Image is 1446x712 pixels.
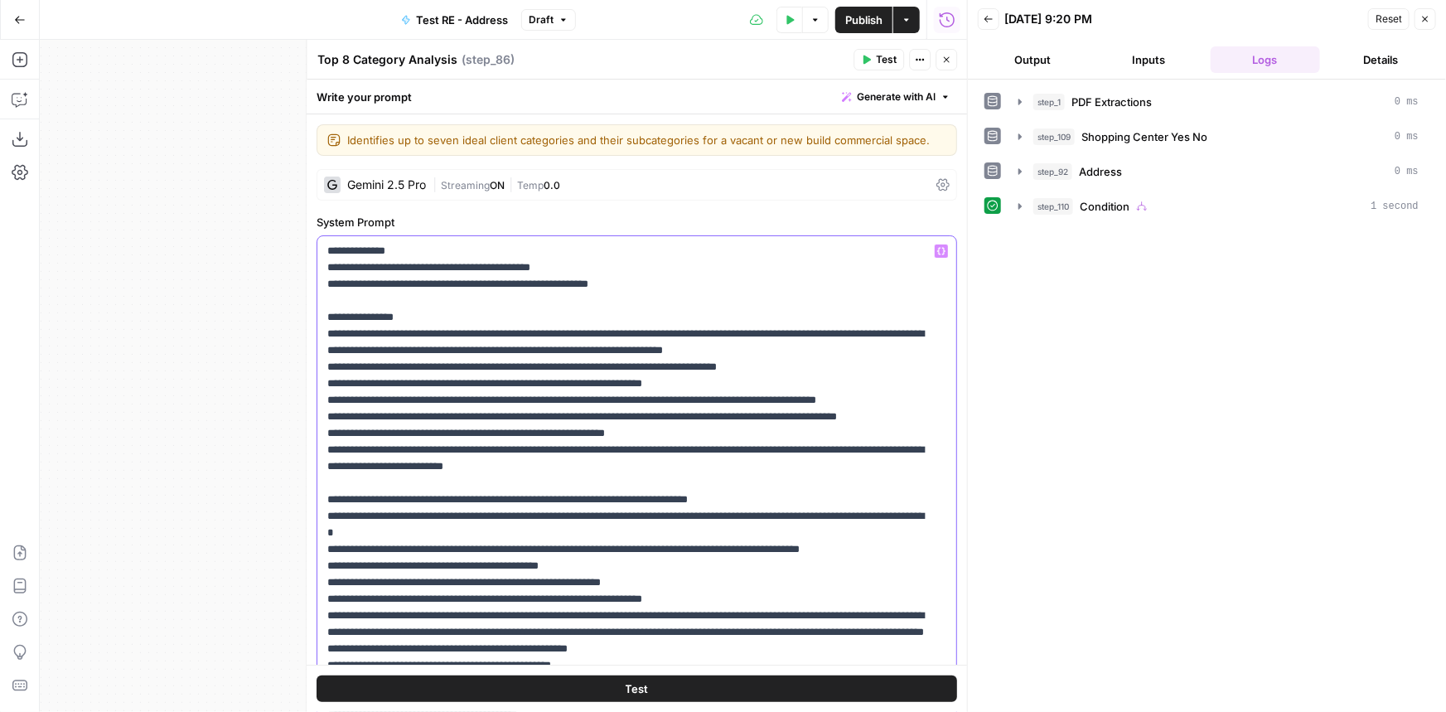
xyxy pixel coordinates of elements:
[505,176,517,192] span: |
[857,90,936,104] span: Generate with AI
[1094,46,1203,73] button: Inputs
[854,49,904,70] button: Test
[490,179,505,191] span: ON
[1368,8,1410,30] button: Reset
[1033,163,1072,180] span: step_92
[845,12,883,28] span: Publish
[1080,198,1129,215] span: Condition
[1033,198,1073,215] span: step_110
[1395,129,1419,144] span: 0 ms
[1079,163,1122,180] span: Address
[544,179,560,191] span: 0.0
[1211,46,1320,73] button: Logs
[441,179,490,191] span: Streaming
[317,214,957,230] label: System Prompt
[317,51,457,68] textarea: Top 8 Category Analysis
[1008,124,1429,150] button: 0 ms
[626,681,649,697] span: Test
[433,176,441,192] span: |
[1395,164,1419,179] span: 0 ms
[978,46,1087,73] button: Output
[391,7,518,33] button: Test RE - Address
[1395,94,1419,109] span: 0 ms
[876,52,897,67] span: Test
[307,80,967,114] div: Write your prompt
[835,86,957,108] button: Generate with AI
[1071,94,1152,110] span: PDF Extractions
[1008,158,1429,185] button: 0 ms
[521,9,576,31] button: Draft
[462,51,515,68] span: ( step_86 )
[1033,128,1075,145] span: step_109
[1008,193,1429,220] button: 1 second
[1081,128,1207,145] span: Shopping Center Yes No
[1033,94,1065,110] span: step_1
[1376,12,1402,27] span: Reset
[347,132,946,148] textarea: Identifies up to seven ideal client categories and their subcategories for a vacant or new build ...
[347,179,426,191] div: Gemini 2.5 Pro
[835,7,892,33] button: Publish
[1008,89,1429,115] button: 0 ms
[517,179,544,191] span: Temp
[1327,46,1436,73] button: Details
[529,12,554,27] span: Draft
[416,12,508,28] span: Test RE - Address
[317,676,957,702] button: Test
[1371,199,1419,214] span: 1 second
